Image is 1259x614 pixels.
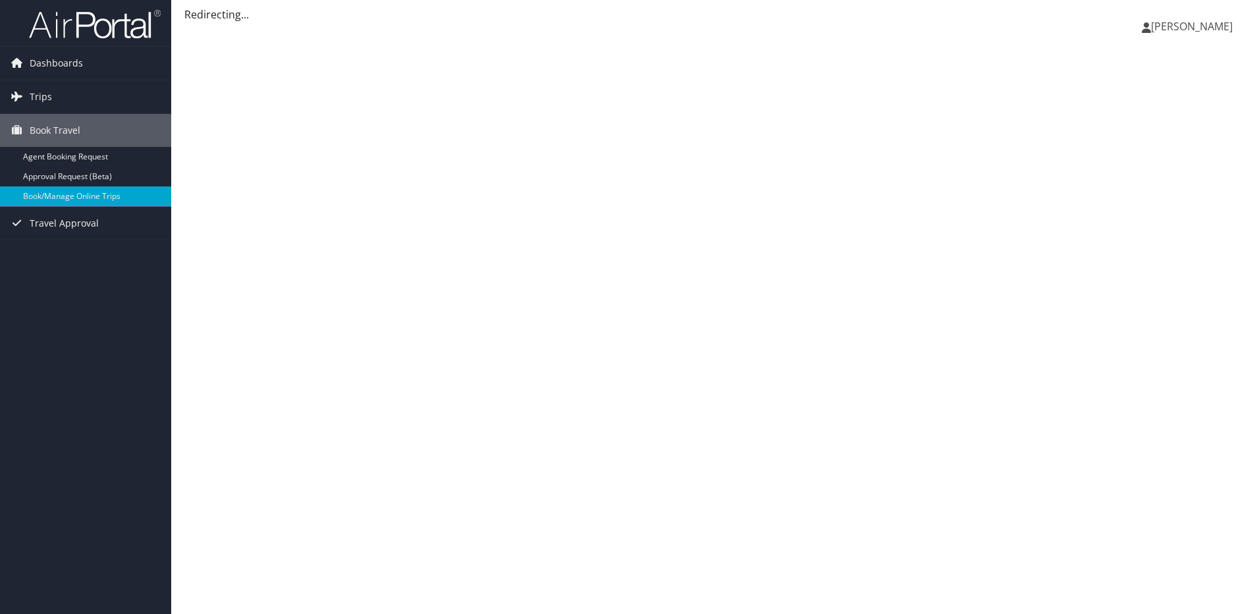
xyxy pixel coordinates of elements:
[184,7,1246,22] div: Redirecting...
[1142,7,1246,46] a: [PERSON_NAME]
[30,114,80,147] span: Book Travel
[1151,19,1233,34] span: [PERSON_NAME]
[29,9,161,40] img: airportal-logo.png
[30,207,99,240] span: Travel Approval
[30,47,83,80] span: Dashboards
[30,80,52,113] span: Trips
